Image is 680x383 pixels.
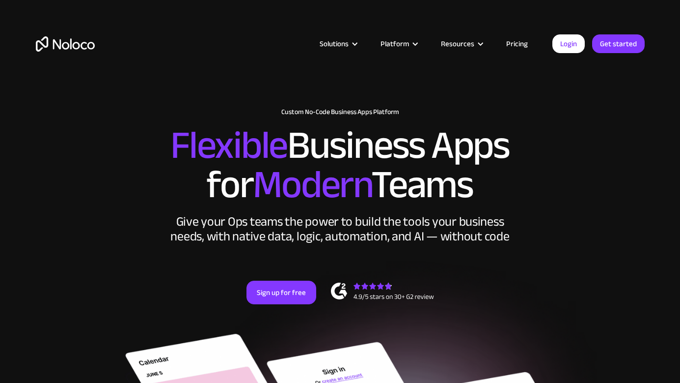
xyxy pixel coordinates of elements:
a: Get started [592,34,645,53]
a: home [36,36,95,52]
div: Resources [441,37,474,50]
div: Platform [381,37,409,50]
div: Solutions [320,37,349,50]
a: Login [552,34,585,53]
a: Sign up for free [246,281,316,304]
div: Platform [368,37,429,50]
span: Modern [253,148,371,221]
a: Pricing [494,37,540,50]
span: Flexible [170,109,287,182]
div: Give your Ops teams the power to build the tools your business needs, with native data, logic, au... [168,214,512,244]
h1: Custom No-Code Business Apps Platform [36,108,645,116]
div: Resources [429,37,494,50]
h2: Business Apps for Teams [36,126,645,205]
div: Solutions [307,37,368,50]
